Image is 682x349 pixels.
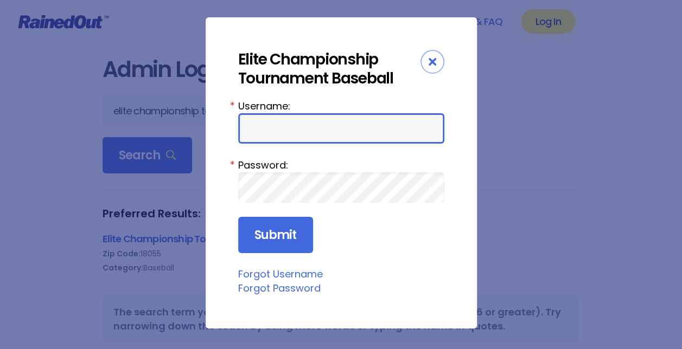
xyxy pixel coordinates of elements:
[238,281,321,295] a: Forgot Password
[238,217,313,254] input: Submit
[238,158,444,172] label: Password:
[238,267,323,281] a: Forgot Username
[238,50,420,88] div: Elite Championship Tournament Baseball
[420,50,444,74] div: Close
[238,99,444,113] label: Username:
